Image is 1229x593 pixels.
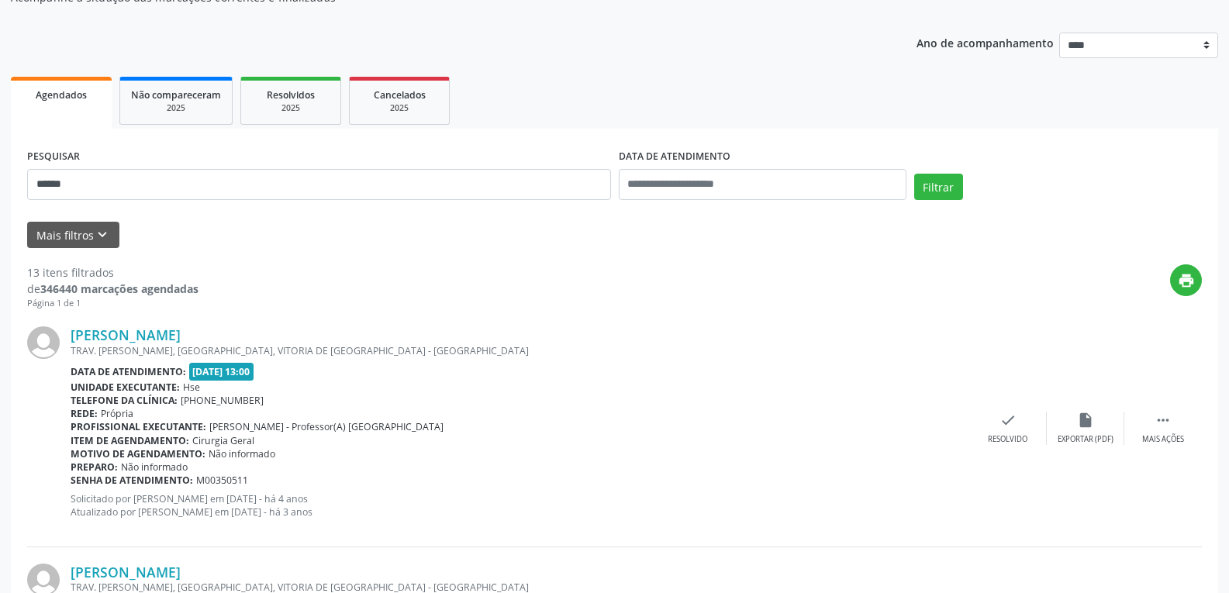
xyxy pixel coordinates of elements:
[101,407,133,420] span: Própria
[917,33,1054,52] p: Ano de acompanhamento
[999,412,1017,429] i: check
[71,326,181,343] a: [PERSON_NAME]
[252,102,330,114] div: 2025
[71,474,193,487] b: Senha de atendimento:
[209,420,444,433] span: [PERSON_NAME] - Professor(A) [GEOGRAPHIC_DATA]
[71,460,118,474] b: Preparo:
[71,381,180,394] b: Unidade executante:
[131,88,221,102] span: Não compareceram
[71,492,969,519] p: Solicitado por [PERSON_NAME] em [DATE] - há 4 anos Atualizado por [PERSON_NAME] em [DATE] - há 3 ...
[71,420,206,433] b: Profissional executante:
[94,226,111,243] i: keyboard_arrow_down
[267,88,315,102] span: Resolvidos
[121,460,188,474] span: Não informado
[361,102,438,114] div: 2025
[71,407,98,420] b: Rede:
[40,281,199,296] strong: 346440 marcações agendadas
[71,394,178,407] b: Telefone da clínica:
[71,447,205,460] b: Motivo de agendamento:
[71,344,969,357] div: TRAV. [PERSON_NAME], [GEOGRAPHIC_DATA], VITORIA DE [GEOGRAPHIC_DATA] - [GEOGRAPHIC_DATA]
[914,174,963,200] button: Filtrar
[71,564,181,581] a: [PERSON_NAME]
[196,474,248,487] span: M00350511
[619,145,730,169] label: DATA DE ATENDIMENTO
[181,394,264,407] span: [PHONE_NUMBER]
[27,281,199,297] div: de
[1058,434,1113,445] div: Exportar (PDF)
[374,88,426,102] span: Cancelados
[27,222,119,249] button: Mais filtroskeyboard_arrow_down
[71,365,186,378] b: Data de atendimento:
[27,326,60,359] img: img
[1155,412,1172,429] i: 
[131,102,221,114] div: 2025
[1077,412,1094,429] i: insert_drive_file
[27,297,199,310] div: Página 1 de 1
[1142,434,1184,445] div: Mais ações
[1178,272,1195,289] i: print
[1170,264,1202,296] button: print
[988,434,1027,445] div: Resolvido
[71,434,189,447] b: Item de agendamento:
[183,381,200,394] span: Hse
[209,447,275,460] span: Não informado
[192,434,254,447] span: Cirurgia Geral
[189,363,254,381] span: [DATE] 13:00
[27,145,80,169] label: PESQUISAR
[36,88,87,102] span: Agendados
[27,264,199,281] div: 13 itens filtrados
